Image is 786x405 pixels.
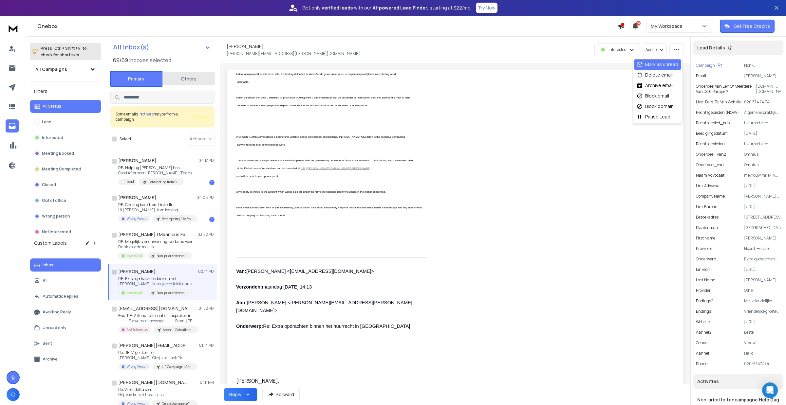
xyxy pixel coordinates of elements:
[227,51,360,56] p: [PERSON_NAME][EMAIL_ADDRESS][PERSON_NAME][DOMAIN_NAME]
[118,231,190,238] h1: [PERSON_NAME] | Maanicus Familierecht
[696,173,724,178] p: Naam Advocaat
[41,45,87,58] p: Press to check for shortcuts.
[696,340,709,345] p: Gender
[744,141,781,147] p: huurrecht en personen- en familierecht
[236,73,397,83] span: Iedere aansprakelijkheid is beperkt tot het bedrag dat in het desbetreffende geval onder onze ber...
[744,246,781,251] p: Noord-Holland
[262,388,300,401] button: Forward
[118,276,197,281] p: RE: Extra opdrachten binnen het
[696,309,712,314] p: Endings1
[236,206,422,217] span: If this message has been sent to you accidentally, please inform the sender instantly by a reply ...
[693,374,783,389] div: Activities
[118,170,197,176] p: Good Afternoon [PERSON_NAME], Thank you
[756,84,781,94] p: [DOMAIN_NAME], [DOMAIN_NAME]
[194,114,209,120] span: Review
[696,131,728,136] p: Beedigingsdatum
[637,72,673,78] div: Delete email
[236,300,247,305] b: Aan:
[118,392,197,397] p: Hej, Vad kul att höra! :) Ja
[35,66,67,73] h1: All Campaigns
[744,288,781,293] p: Other
[42,135,63,140] p: Interested
[43,309,71,315] p: Awaiting Reply
[744,351,781,356] p: Hallo
[7,388,20,401] span: C
[744,330,781,335] p: Beste
[42,119,51,125] p: Lead
[118,313,197,318] p: Fwd: RE: Attendi-alternatief: inspreken in
[200,380,215,385] p: 01:11 PM
[42,167,81,172] p: Meeting Completed
[118,281,197,287] p: [PERSON_NAME], Ik zag geen telefoonnummer
[162,72,215,86] button: Others
[696,288,711,293] p: Provider
[236,190,385,193] span: Any liability is limited to the amount which will be paid out under the firm's professional liabi...
[236,324,263,329] b: Onderwerp:
[43,262,53,268] p: Inbox
[696,277,715,283] p: Last Name
[696,110,739,115] p: Rechtsgebieden (NOVA)
[744,162,781,167] p: Omnius
[198,269,215,274] p: 02:14 PM
[744,120,781,126] p: huurrecht en personen- en familierecht
[696,194,725,199] p: Company Name
[53,44,81,52] span: Ctrl + Shift + k
[744,194,781,199] p: [PERSON_NAME] Advocaten
[696,63,715,68] p: Campaign
[209,217,215,222] div: 1
[236,135,405,146] span: [PERSON_NAME] Advocaten is a partnership which includes professional corporations. [PERSON_NAME] ...
[198,158,215,163] p: 04:17 PM
[696,351,709,356] p: Aanhef
[110,71,162,87] button: Primary
[696,73,706,79] p: Email
[42,151,74,156] p: Meeting Booked
[744,340,781,345] p: Vrouw
[762,382,778,398] div: Open Intercom Messenger
[7,22,20,34] img: logo
[744,131,781,136] p: [DATE]
[236,269,246,274] span: Van:
[637,114,670,120] div: Pause Lead
[227,43,264,50] h1: [PERSON_NAME]
[196,195,215,200] p: 04:08 PM
[43,294,78,299] p: Automatic Replies
[118,165,197,170] p: RE: Helping [PERSON_NAME] host
[197,232,215,237] p: 03:22 PM
[300,167,370,170] span: [URL][PERSON_NAME][DOMAIN_NAME][PERSON_NAME]
[127,253,142,258] p: Interested
[120,136,131,142] label: Select
[118,387,197,392] p: Re: Vi ser detta som
[744,256,781,262] p: Extra opdrachten binnen het huurrecht in [GEOGRAPHIC_DATA]
[696,298,713,304] p: Endings2
[118,157,156,164] h1: [PERSON_NAME]
[744,99,781,105] p: 020 574 74 74
[118,244,197,250] p: Dank voor de mail. Ik
[229,391,241,398] div: Reply
[744,267,781,272] p: [URL][DOMAIN_NAME][PERSON_NAME]
[162,364,193,369] p: HR Campaign | After Summer 2025
[198,306,215,311] p: 01:52 PM
[113,44,149,50] h1: All Inbox(s)
[236,284,262,290] b: Verzonden:
[744,298,781,304] p: Met vriendelijke groet
[127,364,147,369] p: Wrong Person
[637,82,674,89] div: Archive email
[744,110,781,115] p: Algemene praktijk, Bestuursrecht, Burgerlijk recht, Huurrecht, Bedrijfsruimte, Woonruimte, Person...
[127,179,134,184] p: Lead
[637,93,669,99] div: Block email
[30,87,101,96] h3: Filters
[646,47,657,52] p: Add to
[42,198,66,203] p: Out of office
[744,63,781,68] p: Non-prioriteitencampagne Hele Dag | Eleads
[118,355,197,361] p: [PERSON_NAME], Okej stort tack för
[744,309,781,314] p: Vriendelijke groeten uit [GEOGRAPHIC_DATA]
[651,23,685,29] p: My Workspace
[373,5,428,11] strong: AI-powered Lead Finder,
[157,254,188,258] p: Non-prioriteitencampagne Hele Dag | Eleads
[113,56,128,64] span: 69 / 69
[696,236,715,241] p: First Name
[127,216,147,221] p: Wrong Person
[116,112,194,122] div: Some emails in maybe from a campaign
[43,325,66,330] p: Unread only
[42,182,56,187] p: Closed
